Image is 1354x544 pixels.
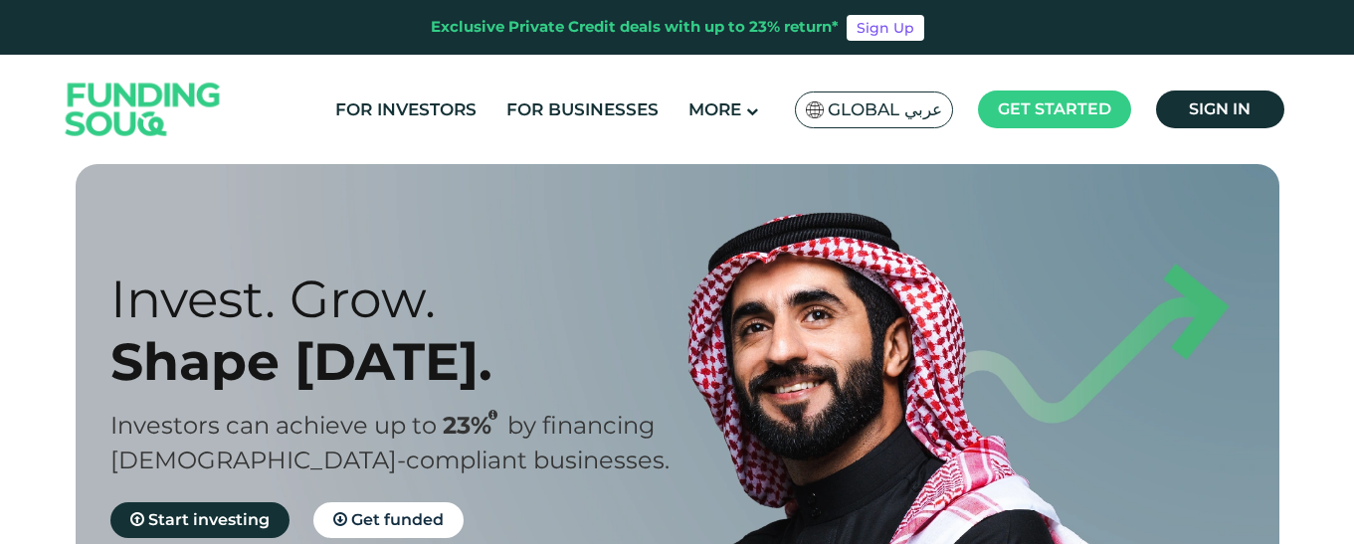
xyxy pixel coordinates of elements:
[110,330,712,393] div: Shape [DATE].
[110,411,437,440] span: Investors can achieve up to
[501,93,664,126] a: For Businesses
[1156,91,1284,128] a: Sign in
[688,99,741,119] span: More
[1189,99,1251,118] span: Sign in
[998,99,1111,118] span: Get started
[828,98,942,121] span: Global عربي
[148,510,270,529] span: Start investing
[330,93,482,126] a: For Investors
[806,101,824,118] img: SA Flag
[313,502,464,538] a: Get funded
[443,411,507,440] span: 23%
[110,268,712,330] div: Invest. Grow.
[847,15,924,41] a: Sign Up
[431,16,839,39] div: Exclusive Private Credit deals with up to 23% return*
[46,60,241,160] img: Logo
[351,510,444,529] span: Get funded
[488,410,497,421] i: 23% IRR (expected) ~ 15% Net yield (expected)
[110,502,290,538] a: Start investing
